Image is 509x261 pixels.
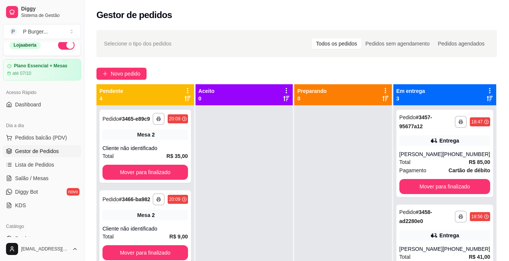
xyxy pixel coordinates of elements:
[3,145,81,157] a: Gestor de Pedidos
[12,70,31,76] article: até 07/10
[15,161,54,168] span: Lista de Pedidos
[14,63,67,69] article: Plano Essencial + Mesas
[399,150,443,158] div: [PERSON_NAME]
[170,234,188,240] strong: R$ 9,00
[3,240,81,258] button: [EMAIL_ADDRESS][DOMAIN_NAME]
[449,167,490,173] strong: Cartão de débito
[102,225,188,232] div: Cliente não identificado
[21,6,78,12] span: Diggy
[3,172,81,184] a: Salão / Mesas
[169,196,180,202] div: 20:09
[434,38,489,49] div: Pedidos agendados
[312,38,361,49] div: Todos os pedidos
[199,87,215,95] p: Aceito
[439,137,459,144] div: Entrega
[3,132,81,144] button: Pedidos balcão (PDV)
[21,12,78,18] span: Sistema de Gestão
[471,119,483,125] div: 18:47
[119,196,150,202] strong: # 3466-ba982
[9,41,41,49] div: Loja aberta
[15,188,38,196] span: Diggy Bot
[399,166,426,175] span: Pagamento
[102,116,119,122] span: Pedido
[3,186,81,198] a: Diggy Botnovo
[3,159,81,171] a: Lista de Pedidos
[471,214,483,220] div: 18:56
[15,235,36,242] span: Produtos
[102,196,119,202] span: Pedido
[167,153,188,159] strong: R$ 35,00
[15,101,41,108] span: Dashboard
[119,116,150,122] strong: # 3465-e89c9
[399,245,443,253] div: [PERSON_NAME]
[3,232,81,244] a: Produtos
[23,28,48,35] div: P Burger ...
[3,24,81,39] button: Select a team
[104,39,171,48] span: Selecione o tipo dos pedidos
[15,175,49,182] span: Salão / Mesas
[399,114,432,129] strong: # 3457-95677a12
[96,9,172,21] h2: Gestor de pedidos
[297,95,327,102] p: 0
[361,38,434,49] div: Pedidos sem agendamento
[169,116,180,122] div: 20:09
[102,245,188,260] button: Mover para finalizado
[469,159,490,165] strong: R$ 85,00
[396,95,425,102] p: 3
[3,199,81,211] a: KDS
[111,70,141,78] span: Novo pedido
[439,232,459,239] div: Entrega
[9,28,17,35] span: P
[58,41,75,50] button: Alterar Status
[21,246,69,252] span: [EMAIL_ADDRESS][DOMAIN_NAME]
[152,131,155,138] div: 2
[102,165,188,180] button: Mover para finalizado
[443,150,490,158] div: [PHONE_NUMBER]
[399,114,416,120] span: Pedido
[99,95,123,102] p: 4
[469,254,490,260] strong: R$ 41,00
[399,209,432,224] strong: # 3458-ad2280e0
[15,202,26,209] span: KDS
[152,211,155,219] div: 2
[15,134,67,141] span: Pedidos balcão (PDV)
[3,3,81,21] a: DiggySistema de Gestão
[102,232,114,241] span: Total
[399,179,490,194] button: Mover para finalizado
[99,87,123,95] p: Pendente
[137,211,150,219] span: Mesa
[3,99,81,111] a: Dashboard
[199,95,215,102] p: 0
[15,147,59,155] span: Gestor de Pedidos
[399,253,411,261] span: Total
[399,158,411,166] span: Total
[102,71,108,76] span: plus
[396,87,425,95] p: Em entrega
[297,87,327,95] p: Preparando
[137,131,150,138] span: Mesa
[96,68,147,80] button: Novo pedido
[3,59,81,80] a: Plano Essencial + Mesasaté 07/10
[3,120,81,132] div: Dia a dia
[3,86,81,99] div: Acesso Rápido
[399,209,416,215] span: Pedido
[443,245,490,253] div: [PHONE_NUMBER]
[102,152,114,160] span: Total
[3,220,81,232] div: Catálogo
[102,144,188,152] div: Cliente não identificado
